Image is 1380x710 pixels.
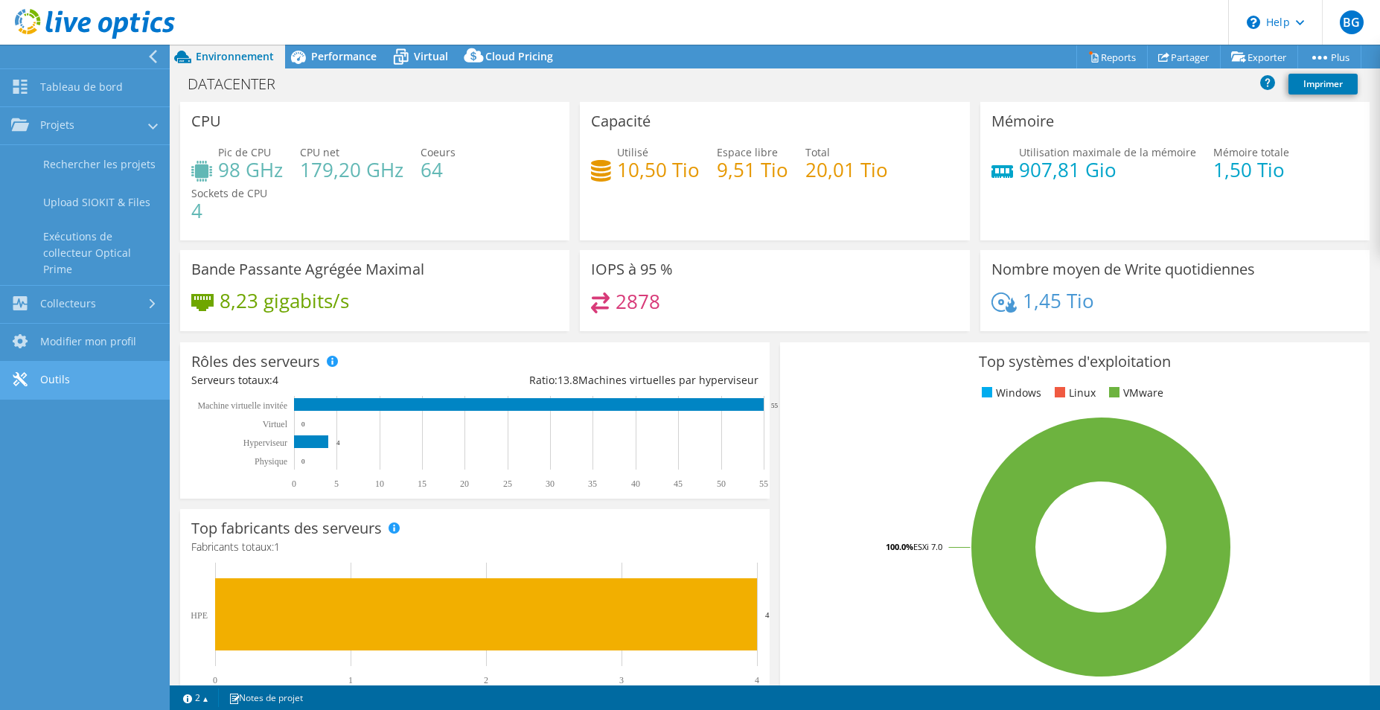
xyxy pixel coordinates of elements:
text: 4 [336,439,340,447]
a: Notes de projet [218,688,313,707]
h3: Rôles des serveurs [191,354,320,370]
text: 55 [759,479,768,489]
text: 4 [765,610,770,619]
a: Reports [1076,45,1148,68]
a: Imprimer [1288,74,1358,95]
h4: 8,23 gigabits/s [220,292,349,309]
text: 20 [460,479,469,489]
h1: DATACENTER [181,76,298,92]
text: 40 [631,479,640,489]
span: 1 [274,540,280,554]
h4: 9,51 Tio [717,161,788,178]
a: Exporter [1220,45,1298,68]
text: 0 [292,479,296,489]
h4: 10,50 Tio [617,161,700,178]
span: BG [1340,10,1364,34]
h3: Mémoire [991,113,1054,129]
text: Physique [255,456,287,467]
span: Mémoire totale [1213,145,1289,159]
text: 5 [334,479,339,489]
h3: IOPS à 95 % [591,261,673,278]
span: Utilisation maximale de la mémoire [1019,145,1196,159]
text: HPE [191,610,208,621]
h4: 907,81 Gio [1019,161,1196,178]
text: 3 [619,675,624,685]
a: Plus [1297,45,1361,68]
text: 55 [771,402,779,409]
h4: 1,50 Tio [1213,161,1289,178]
span: Pic de CPU [218,145,271,159]
span: Espace libre [717,145,778,159]
h4: 4 [191,202,267,219]
span: Total [805,145,830,159]
text: 1 [348,675,353,685]
h3: Bande Passante Agrégée Maximal [191,261,424,278]
text: 50 [717,479,726,489]
span: Virtual [414,49,448,63]
div: Serveurs totaux: [191,372,475,388]
a: Partager [1147,45,1221,68]
h3: CPU [191,113,221,129]
text: 10 [375,479,384,489]
h3: Nombre moyen de Write quotidiennes [991,261,1255,278]
span: Utilisé [617,145,648,159]
li: Windows [978,385,1041,401]
text: 0 [301,458,305,465]
tspan: Machine virtuelle invitée [197,400,287,411]
span: 13.8 [558,373,578,387]
svg: \n [1247,16,1260,29]
text: 45 [674,479,683,489]
text: 0 [213,675,217,685]
div: Ratio: Machines virtuelles par hyperviseur [475,372,758,388]
h3: Top systèmes d'exploitation [791,354,1358,370]
a: 2 [173,688,219,707]
h3: Capacité [591,113,651,129]
span: Coeurs [421,145,456,159]
text: Virtuel [263,419,288,429]
text: Hyperviseur [243,438,287,448]
text: 25 [503,479,512,489]
span: Cloud Pricing [485,49,553,63]
span: Performance [311,49,377,63]
text: 15 [418,479,427,489]
h4: 1,45 Tio [1023,292,1094,309]
span: CPU net [300,145,339,159]
span: Sockets de CPU [191,186,267,200]
h4: 98 GHz [218,161,283,178]
h4: Fabricants totaux: [191,539,758,555]
span: Environnement [196,49,274,63]
span: 4 [272,373,278,387]
tspan: 100.0% [886,541,913,552]
text: 2 [484,675,488,685]
h3: Top fabricants des serveurs [191,520,382,537]
tspan: ESXi 7.0 [913,541,942,552]
text: 4 [755,675,759,685]
li: VMware [1105,385,1163,401]
h4: 20,01 Tio [805,161,888,178]
h4: 2878 [616,293,660,310]
h4: 64 [421,161,456,178]
text: 0 [301,420,305,428]
li: Linux [1051,385,1096,401]
h4: 179,20 GHz [300,161,403,178]
text: 30 [546,479,555,489]
text: 35 [588,479,597,489]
